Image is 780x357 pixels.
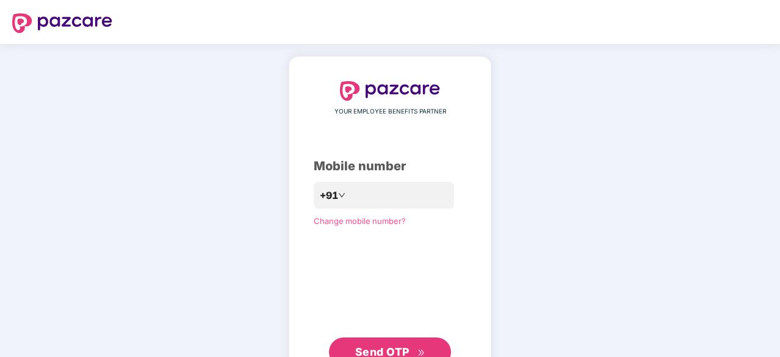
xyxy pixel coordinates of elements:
span: +91 [320,188,338,203]
span: YOUR EMPLOYEE BENEFITS PARTNER [334,107,446,117]
img: logo [340,81,440,101]
span: down [338,192,345,199]
a: Change mobile number? [314,216,406,226]
div: Mobile number [314,157,466,176]
span: double-right [417,349,425,357]
img: logo [12,13,112,33]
